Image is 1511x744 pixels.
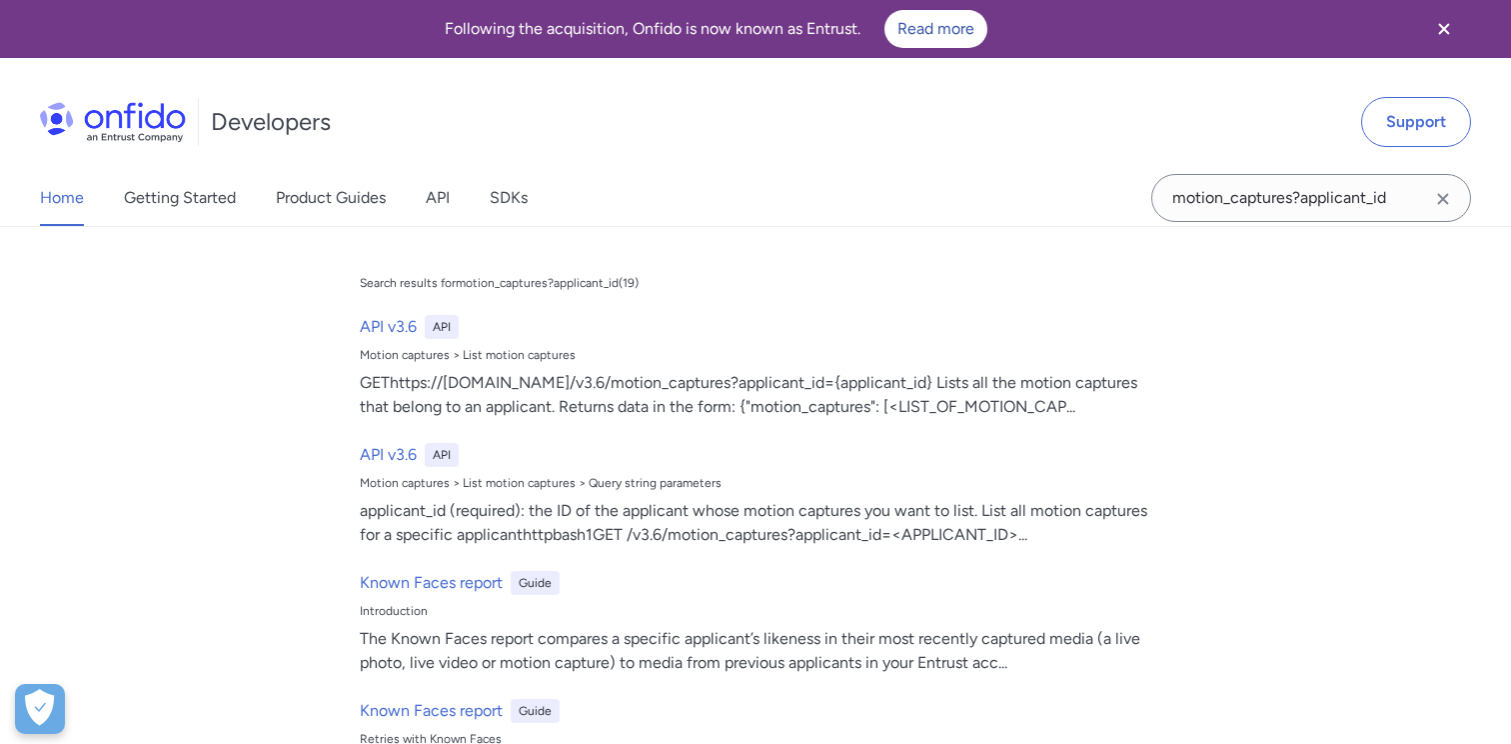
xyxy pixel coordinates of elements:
[426,170,450,226] a: API
[360,443,417,467] h6: API v3.6
[352,435,1175,555] a: API v3.6APIMotion captures > List motion captures > Query string parametersapplicant_id (required...
[360,475,1167,491] div: Motion captures > List motion captures > Query string parameters
[24,10,1407,48] div: Following the acquisition, Onfido is now known as Entrust.
[360,315,417,339] h6: API v3.6
[490,170,528,226] a: SDKs
[40,170,84,226] a: Home
[1151,174,1471,222] input: Onfido search input field
[425,443,459,467] div: API
[360,571,503,595] h6: Known Faces report
[511,571,560,595] div: Guide
[352,563,1175,683] a: Known Faces reportGuideIntroductionThe Known Faces report compares a specific applicant’s likenes...
[360,499,1167,547] div: applicant_id (required): the ID of the applicant whose motion captures you want to list. List all...
[211,106,331,138] h1: Developers
[1432,17,1456,41] svg: Close banner
[360,603,1167,619] div: Introduction
[360,347,1167,363] div: Motion captures > List motion captures
[511,699,560,723] div: Guide
[884,10,987,48] a: Read more
[352,307,1175,427] a: API v3.6APIMotion captures > List motion capturesGEThttps://[DOMAIN_NAME]/v3.6/motion_captures?ap...
[40,102,186,142] img: Onfido Logo
[360,627,1167,675] div: The Known Faces report compares a specific applicant’s likeness in their most recently captured m...
[124,170,236,226] a: Getting Started
[360,371,1167,419] div: GEThttps://[DOMAIN_NAME]/v3.6/motion_captures?applicant_id={applicant_id} Lists all the motion ca...
[276,170,386,226] a: Product Guides
[1407,4,1481,54] button: Close banner
[425,315,459,339] div: API
[360,699,503,723] h6: Known Faces report
[15,684,65,734] button: Open Preferences
[1361,97,1471,147] a: Support
[360,275,639,291] div: Search results for motion_captures?applicant_id ( 19 )
[15,684,65,734] div: Cookie Preferences
[1431,187,1455,211] svg: Clear search field button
